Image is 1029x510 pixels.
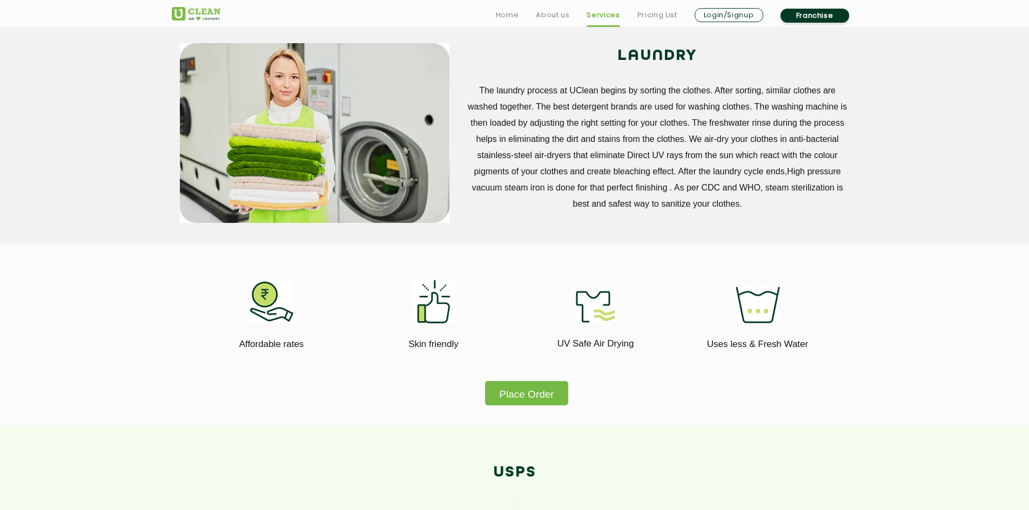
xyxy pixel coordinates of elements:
[250,280,293,323] img: affordable_rates_11zon.webp
[523,336,669,351] p: UV Safe Air Drying
[412,280,455,323] img: skin_friendly_11zon.webp
[172,464,858,481] h2: USPs
[466,83,850,212] p: The laundry process at UClean begins by sorting the clothes. After sorting, similar clothes are w...
[536,9,569,22] a: About us
[172,7,220,21] img: UClean Laundry and Dry Cleaning
[587,9,620,22] a: Services
[361,337,507,351] p: Skin friendly
[736,287,780,323] img: uses_less_fresh_water_11zon.webp
[685,337,831,351] p: Uses less & Fresh Water
[695,8,763,22] a: Login/Signup
[180,43,449,223] img: service_main_image_11zon.webp
[496,9,519,22] a: Home
[781,9,849,23] a: Franchise
[199,337,345,351] p: Affordable rates
[485,381,568,405] button: Place Order
[466,43,850,69] h2: LAUNDRY
[576,291,616,323] img: uv_safe_air_drying_11zon.webp
[637,9,677,22] a: Pricing List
